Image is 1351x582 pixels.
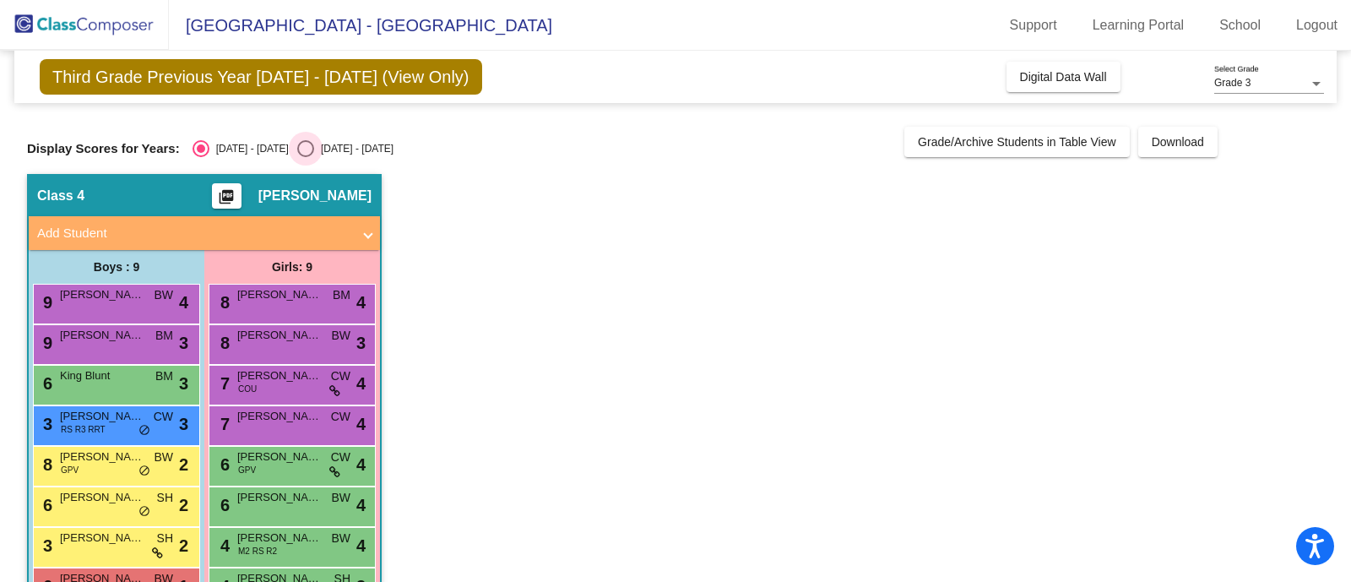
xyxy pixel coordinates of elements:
[356,290,366,315] span: 4
[216,455,230,474] span: 6
[157,489,173,507] span: SH
[60,367,144,384] span: King Blunt
[39,415,52,433] span: 3
[237,327,322,344] span: [PERSON_NAME]
[37,188,84,204] span: Class 4
[238,383,257,395] span: COU
[216,374,230,393] span: 7
[60,286,144,303] span: [PERSON_NAME]
[216,293,230,312] span: 8
[238,545,277,558] span: M2 RS R2
[60,449,144,465] span: [PERSON_NAME]
[60,530,144,547] span: [PERSON_NAME]
[216,496,230,514] span: 6
[237,449,322,465] span: [PERSON_NAME]
[179,492,188,518] span: 2
[179,290,188,315] span: 4
[209,141,289,156] div: [DATE] - [DATE]
[40,59,482,95] span: Third Grade Previous Year [DATE] - [DATE] (View Only)
[216,334,230,352] span: 8
[154,449,173,466] span: BW
[27,141,180,156] span: Display Scores for Years:
[331,327,350,345] span: BW
[1283,12,1351,39] a: Logout
[237,367,322,384] span: [PERSON_NAME]
[193,140,393,157] mat-radio-group: Select an option
[179,330,188,356] span: 3
[237,286,322,303] span: [PERSON_NAME]
[1138,127,1218,157] button: Download
[331,367,350,385] span: CW
[331,489,350,507] span: BW
[237,408,322,425] span: [PERSON_NAME]
[157,530,173,547] span: SH
[29,216,380,250] mat-expansion-panel-header: Add Student
[37,224,351,243] mat-panel-title: Add Student
[1152,135,1204,149] span: Download
[356,411,366,437] span: 4
[356,452,366,477] span: 4
[904,127,1130,157] button: Grade/Archive Students in Table View
[138,465,150,478] span: do_not_disturb_alt
[216,188,236,212] mat-icon: picture_as_pdf
[39,455,52,474] span: 8
[216,536,230,555] span: 4
[39,496,52,514] span: 6
[314,141,393,156] div: [DATE] - [DATE]
[169,12,552,39] span: [GEOGRAPHIC_DATA] - [GEOGRAPHIC_DATA]
[154,408,173,426] span: CW
[204,250,380,284] div: Girls: 9
[356,492,366,518] span: 4
[356,371,366,396] span: 4
[237,489,322,506] span: [PERSON_NAME]
[138,505,150,519] span: do_not_disturb_alt
[61,423,106,436] span: RS R3 RRT
[238,464,256,476] span: GPV
[1020,70,1107,84] span: Digital Data Wall
[331,530,350,547] span: BW
[61,464,79,476] span: GPV
[918,135,1116,149] span: Grade/Archive Students in Table View
[39,374,52,393] span: 6
[179,371,188,396] span: 3
[333,286,350,304] span: BM
[60,408,144,425] span: [PERSON_NAME]
[179,533,188,558] span: 2
[29,250,204,284] div: Boys : 9
[39,293,52,312] span: 9
[155,367,173,385] span: BM
[39,334,52,352] span: 9
[154,286,173,304] span: BW
[1206,12,1274,39] a: School
[237,530,322,547] span: [PERSON_NAME]
[60,327,144,344] span: [PERSON_NAME]
[258,188,372,204] span: [PERSON_NAME]
[356,533,366,558] span: 4
[1079,12,1198,39] a: Learning Portal
[138,424,150,438] span: do_not_disturb_alt
[996,12,1071,39] a: Support
[331,408,350,426] span: CW
[356,330,366,356] span: 3
[155,327,173,345] span: BM
[60,489,144,506] span: [PERSON_NAME]
[179,411,188,437] span: 3
[212,183,241,209] button: Print Students Details
[331,449,350,466] span: CW
[39,536,52,555] span: 3
[179,452,188,477] span: 2
[1006,62,1120,92] button: Digital Data Wall
[216,415,230,433] span: 7
[1214,77,1251,89] span: Grade 3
